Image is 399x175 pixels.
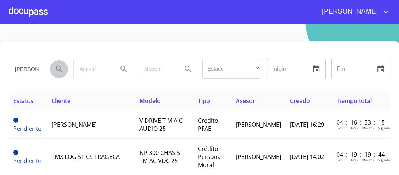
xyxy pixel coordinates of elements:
[337,151,386,159] p: 04 : 19 : 19 : 44
[316,6,381,18] span: [PERSON_NAME]
[337,158,342,162] p: Dias
[50,60,68,78] button: Search
[198,145,221,169] span: Crédito Persona Moral
[139,97,161,105] span: Modelo
[51,121,97,129] span: [PERSON_NAME]
[179,60,197,78] button: Search
[290,121,324,129] span: [DATE] 16:29
[51,97,70,105] span: Cliente
[202,59,261,79] div: ​
[139,149,180,165] span: NP 300 CHASIS TM AC VDC 25
[138,59,177,79] input: search
[350,126,358,130] p: Horas
[115,60,133,78] button: Search
[362,158,374,162] p: Minutos
[337,118,386,126] p: 04 : 16 : 53 : 15
[13,97,34,105] span: Estatus
[316,6,390,18] button: account of current user
[13,125,41,133] span: Pendiente
[378,126,391,130] p: Segundos
[350,158,358,162] p: Horas
[9,59,47,79] input: search
[51,153,120,161] span: TMX LOGISTICS TRAGECA
[13,118,18,123] span: Pendiente
[362,126,374,130] p: Minutos
[74,59,112,79] input: search
[13,150,18,155] span: Pendiente
[290,153,324,161] span: [DATE] 14:02
[337,126,342,130] p: Dias
[139,117,183,133] span: V DRIVE T M A C AUDIO 25
[290,97,310,105] span: Creado
[236,153,281,161] span: [PERSON_NAME]
[198,117,218,133] span: Crédito PFAE
[337,97,372,105] span: Tiempo total
[13,157,41,165] span: Pendiente
[236,97,255,105] span: Asesor
[198,97,210,105] span: Tipo
[378,158,391,162] p: Segundos
[236,121,281,129] span: [PERSON_NAME]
